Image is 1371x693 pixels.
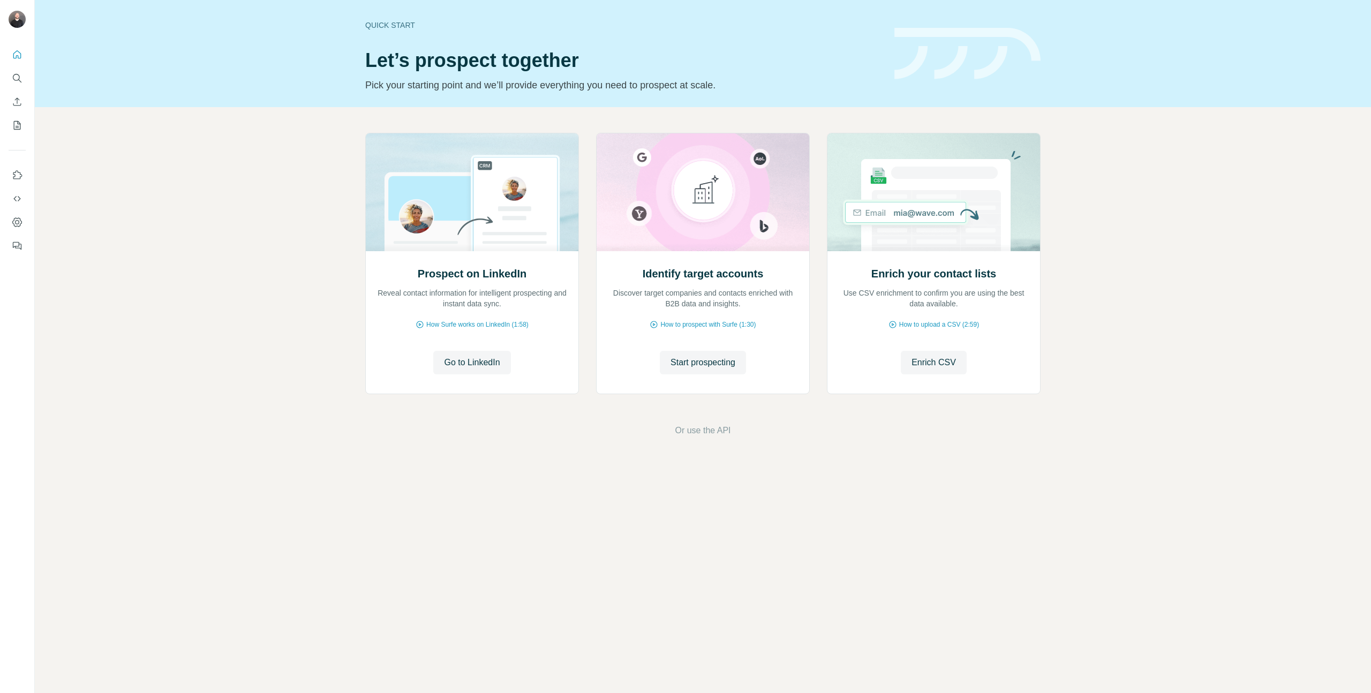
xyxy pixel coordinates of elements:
span: How to upload a CSV (2:59) [899,320,979,329]
button: Start prospecting [660,351,746,374]
button: Use Surfe API [9,189,26,208]
img: Prospect on LinkedIn [365,133,579,251]
span: How to prospect with Surfe (1:30) [660,320,756,329]
p: Use CSV enrichment to confirm you are using the best data available. [838,288,1029,309]
button: Enrich CSV [901,351,967,374]
span: Go to LinkedIn [444,356,500,369]
span: Start prospecting [671,356,735,369]
img: Avatar [9,11,26,28]
p: Pick your starting point and we’ll provide everything you need to prospect at scale. [365,78,882,93]
h2: Enrich your contact lists [871,266,996,281]
div: Quick start [365,20,882,31]
button: Quick start [9,45,26,64]
button: My lists [9,116,26,135]
button: Use Surfe on LinkedIn [9,165,26,185]
button: Search [9,69,26,88]
p: Reveal contact information for intelligent prospecting and instant data sync. [376,288,568,309]
span: Enrich CSV [912,356,956,369]
h2: Prospect on LinkedIn [418,266,526,281]
button: Or use the API [675,424,730,437]
button: Go to LinkedIn [433,351,510,374]
button: Dashboard [9,213,26,232]
span: How Surfe works on LinkedIn (1:58) [426,320,529,329]
p: Discover target companies and contacts enriched with B2B data and insights. [607,288,799,309]
h2: Identify target accounts [643,266,764,281]
button: Enrich CSV [9,92,26,111]
button: Feedback [9,236,26,255]
img: banner [894,28,1041,80]
img: Identify target accounts [596,133,810,251]
h1: Let’s prospect together [365,50,882,71]
img: Enrich your contact lists [827,133,1041,251]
